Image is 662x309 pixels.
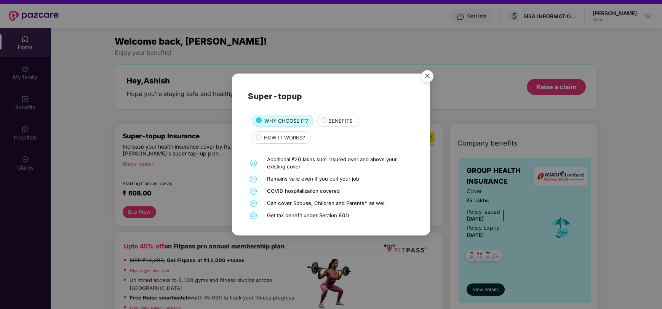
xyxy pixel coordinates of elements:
[267,212,412,219] div: Get tax benefit under Section 80D
[264,117,308,125] span: WHY CHOOSE IT?
[264,134,305,142] span: HOW IT WORKS?
[250,212,257,219] span: 05
[267,187,412,195] div: COVID hospitalization covered
[267,175,412,183] div: Remains valid even if you quit your job
[248,90,414,102] h2: Super-topup
[250,160,257,167] span: 01
[267,200,412,207] div: Can cover Spouse, Children and Parents* as well
[250,200,257,207] span: 04
[328,117,352,125] span: BENEFITS
[267,156,412,171] div: Additional ₹20 lakhs sum insured over and above your existing cover
[417,67,438,88] img: svg+xml;base64,PHN2ZyB4bWxucz0iaHR0cDovL3d3dy53My5vcmcvMjAwMC9zdmciIHdpZHRoPSI1NiIgaGVpZ2h0PSI1Ni...
[250,188,257,195] span: 03
[417,66,437,87] button: Close
[250,176,257,183] span: 02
